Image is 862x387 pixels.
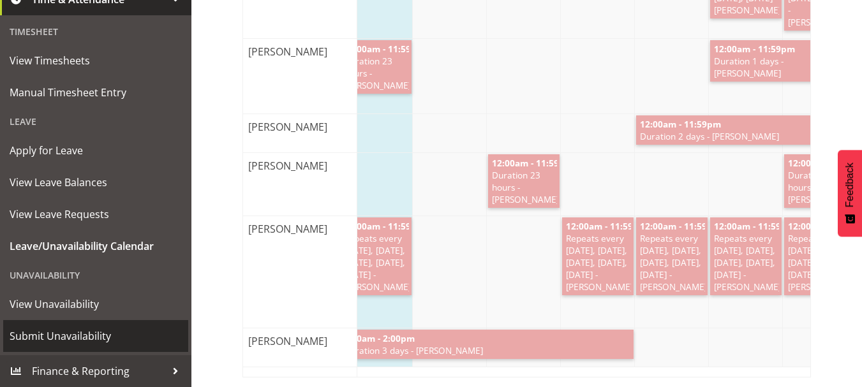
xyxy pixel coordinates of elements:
span: 12:00am - 11:59pm [343,220,409,232]
span: Repeats every [DATE], [DATE], [DATE], [DATE], [DATE] - [PERSON_NAME] [639,232,705,293]
span: View Unavailability [10,295,182,314]
div: Timesheet [3,18,188,45]
span: Repeats every [DATE], [DATE], [DATE], [DATE], [DATE] - [PERSON_NAME] [343,232,409,293]
span: Duration 23 hours - [PERSON_NAME] [343,55,409,91]
span: 12:00am - 11:59pm [491,157,557,169]
button: Feedback - Show survey [838,150,862,237]
span: Leave/Unavailability Calendar [10,237,182,256]
span: Duration 1 days - [PERSON_NAME] [713,55,853,79]
span: View Leave Balances [10,173,182,192]
span: Repeats every [DATE], [DATE], [DATE], [DATE], [DATE] - [PERSON_NAME] [565,232,631,293]
span: 12:00am - 11:59pm [639,118,722,130]
span: Feedback [844,163,856,207]
span: Submit Unavailability [10,326,182,346]
a: View Leave Balances [3,166,188,198]
span: [PERSON_NAME] [246,221,330,237]
div: Unavailability [3,262,188,288]
span: Finance & Reporting [32,361,166,381]
span: Apply for Leave [10,141,182,160]
span: Repeats every [DATE], [DATE], [DATE], [DATE], [DATE] - [PERSON_NAME] [713,232,779,293]
span: 9:00am - 2:00pm [343,332,416,344]
a: View Timesheets [3,45,188,77]
a: Manual Timesheet Entry [3,77,188,108]
span: [PERSON_NAME] [246,119,330,135]
span: Duration 23 hours - [PERSON_NAME] [787,169,853,205]
span: 12:00am - 11:59pm [713,220,779,232]
span: View Timesheets [10,51,182,70]
a: Leave/Unavailability Calendar [3,230,188,262]
span: 12:00am - 11:59pm [787,220,853,232]
span: [PERSON_NAME] [246,158,330,173]
span: Duration 23 hours - [PERSON_NAME] [491,169,557,205]
span: 12:00am - 11:59pm [343,43,409,55]
a: Submit Unavailability [3,320,188,352]
span: Duration 2 days - [PERSON_NAME] [639,130,853,142]
div: Leave [3,108,188,135]
span: 12:00am - 11:59pm [713,43,796,55]
span: [PERSON_NAME] [246,44,330,59]
a: Apply for Leave [3,135,188,166]
span: Manual Timesheet Entry [10,83,182,102]
span: 12:00am - 11:59pm [639,220,705,232]
span: View Leave Requests [10,205,182,224]
span: [PERSON_NAME] [246,333,330,349]
a: View Leave Requests [3,198,188,230]
span: Duration 3 days - [PERSON_NAME] [343,344,631,356]
span: Repeats every [DATE], [DATE], [DATE], [DATE], [DATE] - [PERSON_NAME] [787,232,853,293]
a: View Unavailability [3,288,188,320]
span: 12:00am - 11:59pm [565,220,631,232]
span: 12:00am - 11:59pm [787,157,853,169]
